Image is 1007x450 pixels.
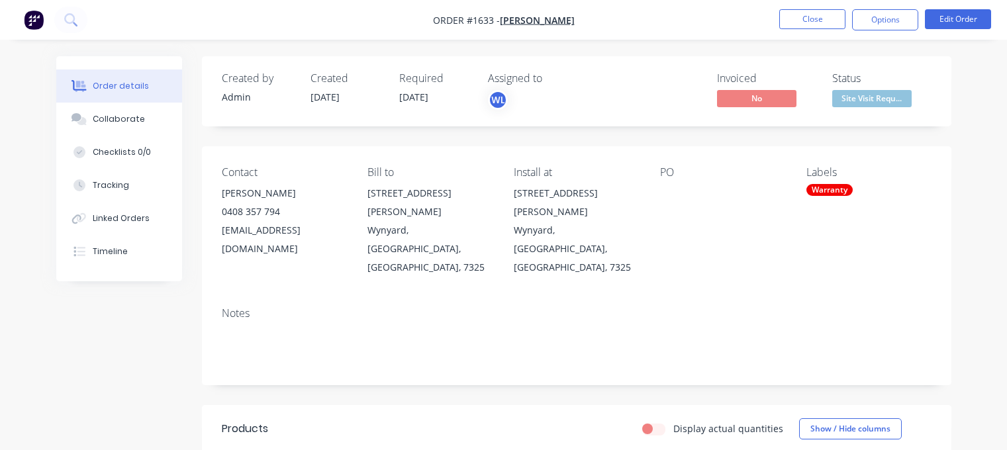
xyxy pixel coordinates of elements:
[832,90,912,107] span: Site Visit Requ...
[93,212,150,224] div: Linked Orders
[367,221,493,277] div: Wynyard, [GEOGRAPHIC_DATA], [GEOGRAPHIC_DATA], 7325
[222,221,347,258] div: [EMAIL_ADDRESS][DOMAIN_NAME]
[806,166,932,179] div: Labels
[222,166,347,179] div: Contact
[500,14,575,26] a: [PERSON_NAME]
[56,69,182,103] button: Order details
[56,235,182,268] button: Timeline
[93,179,129,191] div: Tracking
[311,91,340,103] span: [DATE]
[673,422,783,435] label: Display actual quantities
[56,169,182,202] button: Tracking
[399,91,428,103] span: [DATE]
[93,246,128,257] div: Timeline
[93,146,151,158] div: Checklists 0/0
[514,184,639,221] div: [STREET_ADDRESS][PERSON_NAME]
[488,90,508,110] button: WL
[367,184,493,221] div: [STREET_ADDRESS][PERSON_NAME]
[514,184,639,277] div: [STREET_ADDRESS][PERSON_NAME]Wynyard, [GEOGRAPHIC_DATA], [GEOGRAPHIC_DATA], 7325
[962,405,994,437] iframe: Intercom live chat
[222,184,347,258] div: [PERSON_NAME]0408 357 794[EMAIL_ADDRESS][DOMAIN_NAME]
[93,113,145,125] div: Collaborate
[367,184,493,277] div: [STREET_ADDRESS][PERSON_NAME]Wynyard, [GEOGRAPHIC_DATA], [GEOGRAPHIC_DATA], 7325
[222,90,295,104] div: Admin
[779,9,845,29] button: Close
[717,72,816,85] div: Invoiced
[799,418,902,439] button: Show / Hide columns
[311,72,383,85] div: Created
[222,202,347,221] div: 0408 357 794
[399,72,472,85] div: Required
[717,90,796,107] span: No
[433,14,500,26] span: Order #1633 -
[93,80,149,92] div: Order details
[367,166,493,179] div: Bill to
[56,103,182,136] button: Collaborate
[660,166,785,179] div: PO
[222,72,295,85] div: Created by
[806,184,853,196] div: Warranty
[56,202,182,235] button: Linked Orders
[925,9,991,29] button: Edit Order
[832,72,932,85] div: Status
[488,72,620,85] div: Assigned to
[24,10,44,30] img: Factory
[852,9,918,30] button: Options
[222,421,268,437] div: Products
[56,136,182,169] button: Checklists 0/0
[222,307,932,320] div: Notes
[514,221,639,277] div: Wynyard, [GEOGRAPHIC_DATA], [GEOGRAPHIC_DATA], 7325
[514,166,639,179] div: Install at
[222,184,347,202] div: [PERSON_NAME]
[832,90,912,110] button: Site Visit Requ...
